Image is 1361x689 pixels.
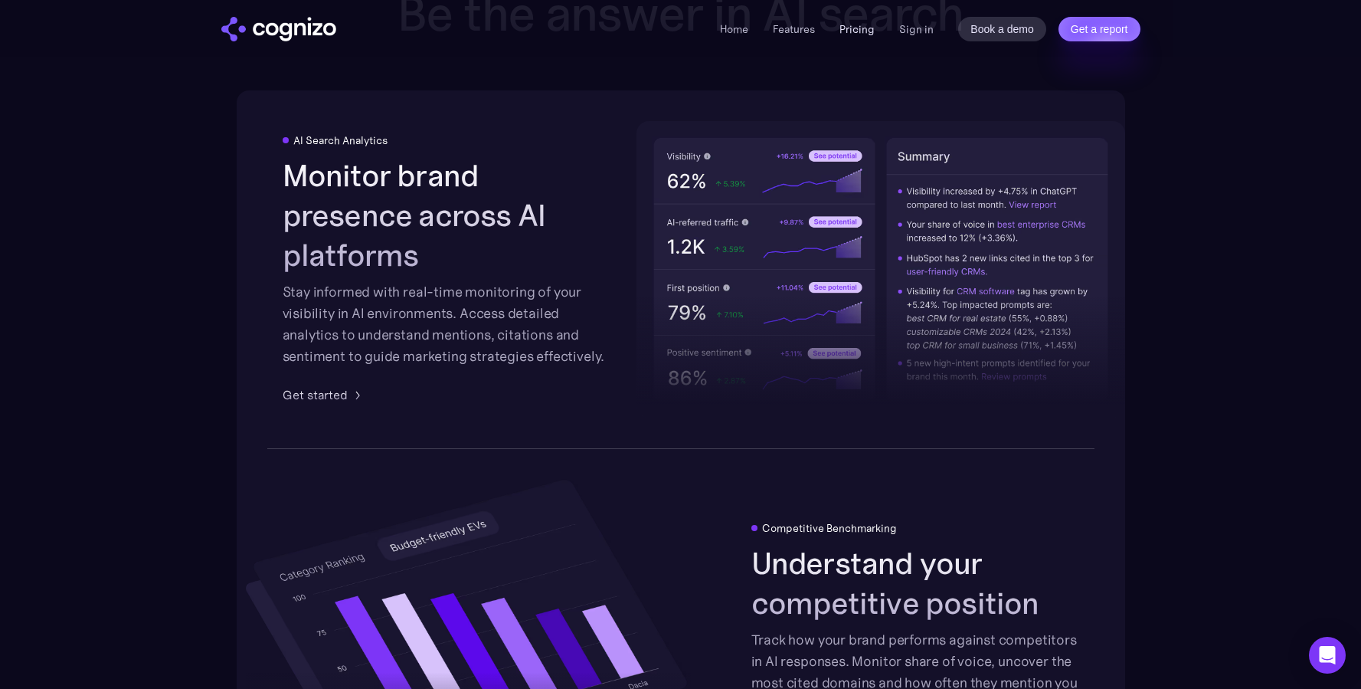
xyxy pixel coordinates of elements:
[293,134,388,146] div: AI Search Analytics
[839,22,875,36] a: Pricing
[1058,17,1140,41] a: Get a report
[720,22,748,36] a: Home
[221,17,336,41] img: cognizo logo
[283,386,348,404] div: Get started
[751,543,1079,623] h2: Understand your competitive position
[636,121,1125,418] img: AI visibility metrics performance insights
[221,17,336,41] a: home
[899,20,934,38] a: Sign in
[1309,637,1346,674] div: Open Intercom Messenger
[283,281,610,367] div: Stay informed with real-time monitoring of your visibility in AI environments. Access detailed an...
[283,156,610,275] h2: Monitor brand presence across AI platforms
[773,22,815,36] a: Features
[958,17,1046,41] a: Book a demo
[762,522,897,534] div: Competitive Benchmarking
[283,386,366,404] a: Get started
